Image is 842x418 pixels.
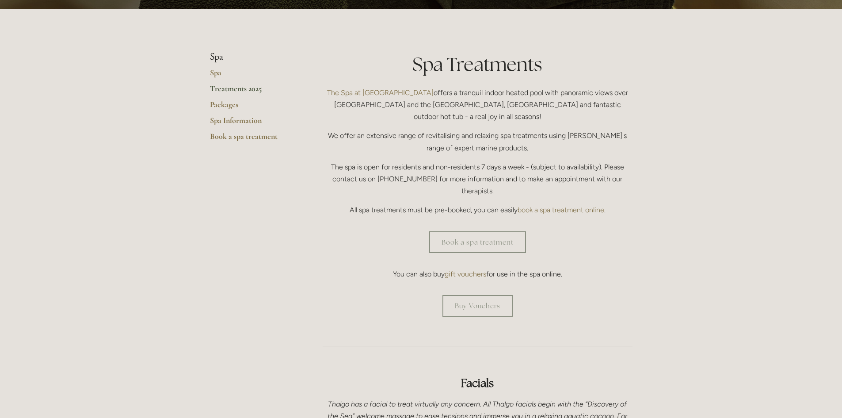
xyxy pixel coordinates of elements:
a: Packages [210,100,294,115]
p: The spa is open for residents and non-residents 7 days a week - (subject to availability). Please... [323,161,632,197]
a: Spa [210,68,294,84]
p: All spa treatments must be pre-booked, you can easily . [323,204,632,216]
p: You can also buy for use in the spa online. [323,268,632,280]
p: We offer an extensive range of revitalising and relaxing spa treatments using [PERSON_NAME]'s ran... [323,130,632,153]
a: Buy Vouchers [442,295,513,317]
a: The Spa at [GEOGRAPHIC_DATA] [327,88,434,97]
li: Spa [210,51,294,63]
p: offers a tranquil indoor heated pool with panoramic views over [GEOGRAPHIC_DATA] and the [GEOGRAP... [323,87,632,123]
strong: Facials [461,376,494,390]
a: Book a spa treatment [210,131,294,147]
a: gift vouchers [445,270,486,278]
h1: Spa Treatments [323,51,632,77]
a: Spa Information [210,115,294,131]
a: Book a spa treatment [429,231,526,253]
a: book a spa treatment online [518,206,604,214]
a: Treatments 2025 [210,84,294,100]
